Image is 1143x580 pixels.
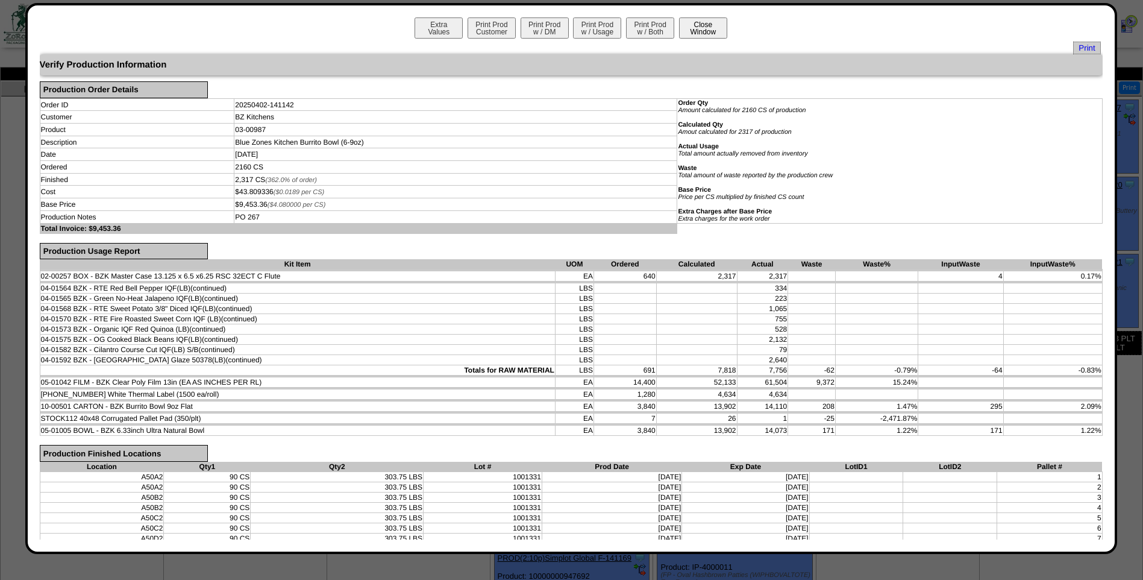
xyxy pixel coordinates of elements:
td: 04-01582 BZK - Cilantro Course Cut IQF(LB) S/B [40,345,555,355]
td: [DATE] [542,492,681,502]
div: Production Order Details [40,81,208,98]
td: Cost [40,186,234,198]
td: 20250402-141142 [234,98,677,111]
td: LBS [555,324,593,335]
td: 90 CS [164,502,251,512]
th: Ordered [593,259,656,270]
td: 04-01568 BZK - RTE Sweet Potato 3/8" Diced IQF(LB) [40,304,555,314]
td: EA [555,271,593,282]
td: 90 CS [164,492,251,502]
td: 02-00257 BOX - BZK Master Case 13.125 x 6.5 x6.25 RSC 32ECT C Flute [40,271,555,282]
td: EA [555,426,593,436]
th: Exp Date [682,462,809,472]
td: 61,504 [737,377,788,388]
td: 1001331 [424,512,542,523]
th: Kit Item [40,259,555,270]
a: Print [1073,42,1100,54]
td: -25 [788,414,836,424]
td: 3,840 [593,402,656,412]
td: 691 [593,365,656,376]
span: (continued) [221,315,257,323]
td: LBS [555,345,593,355]
td: Finished [40,173,234,186]
td: 14,110 [737,402,788,412]
td: 171 [788,426,836,436]
th: InputWaste% [1003,259,1102,270]
td: -64 [918,365,1003,376]
td: LBS [555,365,593,376]
td: 1001331 [424,533,542,543]
td: 528 [737,324,788,335]
td: -0.83% [1003,365,1102,376]
td: [DATE] [682,512,809,523]
th: Waste% [835,259,918,270]
td: Product [40,124,234,136]
td: Totals for RAW MATERIAL [40,365,555,376]
span: (362.0% of order) [265,177,317,184]
td: $43.809336 [234,186,677,198]
td: 208 [788,402,836,412]
td: 2,640 [737,355,788,365]
td: [DATE] [542,523,681,533]
td: 1001331 [424,471,542,482]
td: A50C2 [40,512,164,523]
td: 7,818 [656,365,737,376]
td: 3,840 [593,426,656,436]
button: CloseWindow [679,17,727,39]
td: 303.75 LBS [251,512,424,523]
td: 303.75 LBS [251,523,424,533]
td: 1,065 [737,304,788,314]
b: Actual Usage [678,143,719,150]
th: InputWaste [918,259,1003,270]
th: Waste [788,259,836,270]
td: 1 [997,471,1102,482]
td: 1001331 [424,492,542,502]
td: 1001331 [424,502,542,512]
td: -2,471.87% [835,414,918,424]
td: Customer [40,111,234,124]
td: EA [555,389,593,400]
td: LBS [555,355,593,365]
th: Location [40,462,164,472]
td: [PHONE_NUMBER] White Thermal Label (1500 ea/roll) [40,389,555,400]
td: 7 [593,414,656,424]
td: 10-00501 CARTON - BZK Burrito Bowl 9oz Flat [40,402,555,412]
td: EA [555,402,593,412]
th: Lot # [424,462,542,472]
button: Print Prodw / Both [626,17,674,39]
td: 04-01573 BZK - Organic IQF Red Quinoa (LB) [40,324,555,335]
th: Pallet # [997,462,1102,472]
b: Extra Charges after Base Price [678,208,772,215]
td: 6 [997,523,1102,533]
span: (continued) [226,356,262,364]
button: Print Prodw / DM [521,17,569,39]
td: Description [40,136,234,148]
td: EA [555,377,593,388]
td: 303.75 LBS [251,492,424,502]
td: 1.47% [835,402,918,412]
td: 1.22% [1003,426,1102,436]
th: Prod Date [542,462,681,472]
td: [DATE] [542,471,681,482]
th: UOM [555,259,593,270]
div: Verify Production Information [40,54,1103,75]
td: 14,073 [737,426,788,436]
td: [DATE] [682,492,809,502]
td: 1 [737,414,788,424]
td: 90 CS [164,533,251,543]
td: A50D2 [40,533,164,543]
td: 1001331 [424,482,542,492]
th: Actual [737,259,788,270]
td: 2,317 [737,271,788,282]
td: 26 [656,414,737,424]
th: LotID1 [809,462,903,472]
td: [DATE] [542,482,681,492]
td: 4,634 [737,389,788,400]
td: 05-01042 FILM - BZK Clear Poly Film 13in (EA AS INCHES PER RL) [40,377,555,388]
th: Qty2 [251,462,424,472]
td: 4,634 [656,389,737,400]
span: (continued) [216,304,252,313]
td: 90 CS [164,523,251,533]
td: -0.79% [835,365,918,376]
